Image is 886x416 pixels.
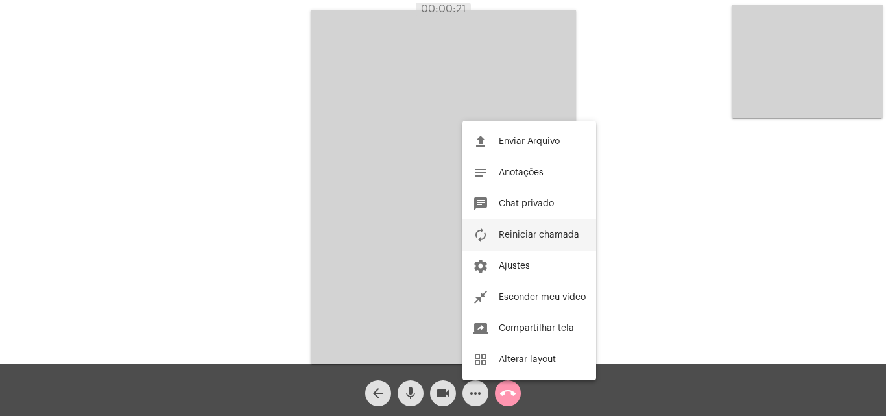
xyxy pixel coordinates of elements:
span: Compartilhar tela [499,324,574,333]
mat-icon: chat [473,196,488,212]
span: Chat privado [499,199,554,208]
mat-icon: grid_view [473,352,488,367]
span: Anotações [499,168,544,177]
span: Enviar Arquivo [499,137,560,146]
mat-icon: close_fullscreen [473,289,488,305]
mat-icon: screen_share [473,321,488,336]
span: Reiniciar chamada [499,230,579,239]
mat-icon: autorenew [473,227,488,243]
span: Esconder meu vídeo [499,293,586,302]
mat-icon: file_upload [473,134,488,149]
mat-icon: notes [473,165,488,180]
mat-icon: settings [473,258,488,274]
span: Ajustes [499,262,530,271]
span: Alterar layout [499,355,556,364]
